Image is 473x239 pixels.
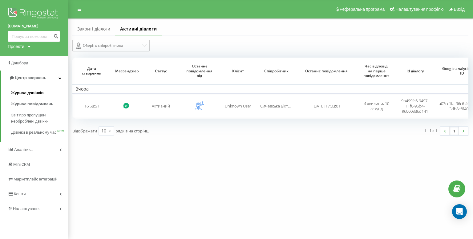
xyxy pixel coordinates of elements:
span: рядків на сторінці [115,128,149,134]
span: Останнє повідомлення [301,69,351,74]
span: Реферальна програма [340,7,385,12]
div: Open Intercom Messenger [452,204,467,219]
span: Дашборд [11,61,28,65]
span: Відображати [72,128,97,134]
span: Журнал повідомлень [11,101,53,107]
a: Журнал дзвінків [11,87,68,99]
span: Останнє повідомлення від [185,64,214,78]
span: Mini CRM [13,162,30,167]
td: 4 хвилини, 10 секунд [357,95,396,117]
span: Налаштування [13,206,41,211]
span: Сичевська Вікторія [260,103,296,109]
span: Unknown User [225,103,251,109]
span: 9b499fc6-9497-11f0-96b4-96000336d141 [401,98,429,114]
a: Дзвінки в реальному часіNEW [11,127,68,138]
a: Активні діалоги [115,23,162,35]
span: Налаштування профілю [395,7,443,12]
span: Час відповіді на перше повідомлення [362,64,391,78]
span: Клієнт [223,69,253,74]
span: Звіт про пропущені необроблені дзвінки [11,112,65,124]
span: Вихід [454,7,465,12]
span: Кошти [14,192,26,196]
span: Статус [146,69,176,74]
a: Звіт про пропущені необроблені дзвінки [11,110,68,127]
div: Проекти [8,43,24,50]
img: Ringostat logo [8,6,60,22]
a: Журнал повідомлень [11,99,68,110]
span: Маркетплейс інтеграцій [14,177,58,181]
span: Дата створення [77,66,106,76]
td: 16:58:51 [72,95,111,117]
a: Закриті діалоги [72,23,115,35]
span: Id діалогу [400,69,430,74]
span: Дзвінки в реальному часі [11,129,57,136]
span: Аналiтика [14,147,33,152]
div: 10 [101,128,106,134]
span: Журнал дзвінків [11,90,44,96]
span: Співробітник [262,69,291,74]
span: [DATE] 17:03:01 [313,103,340,109]
span: Мессенджер [115,69,137,74]
div: 1 - 1 з 1 [424,128,437,134]
a: Центр звернень [1,71,68,85]
a: [DOMAIN_NAME] [8,23,60,29]
a: 1 [450,127,459,135]
input: Пошук за номером [8,31,60,42]
div: Оберіть співробітника [76,42,141,49]
span: Центр звернень [15,75,46,80]
td: Активний [142,95,180,117]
